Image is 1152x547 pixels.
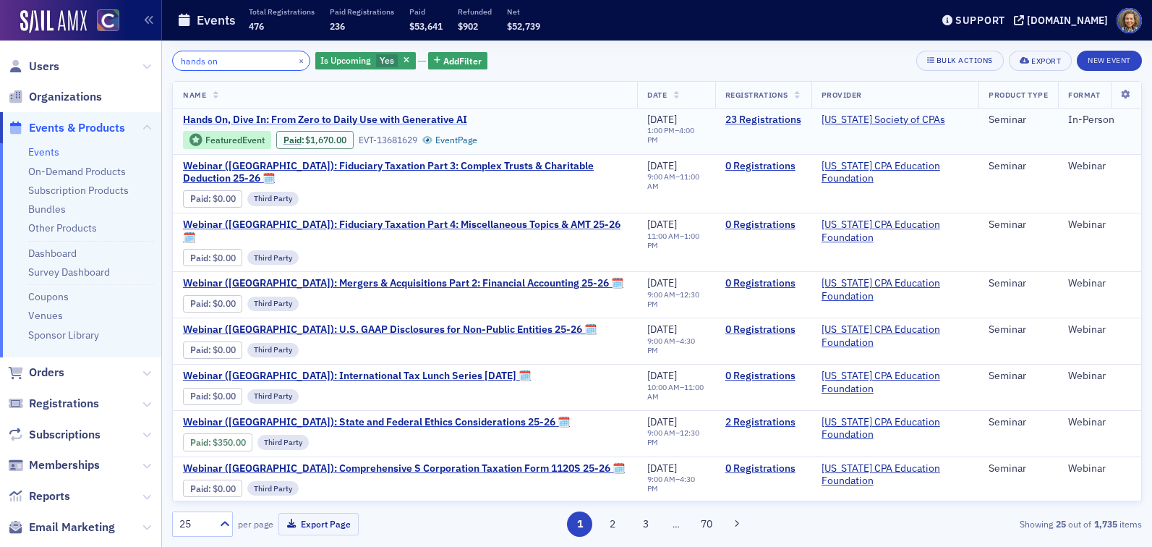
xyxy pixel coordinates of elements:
div: EVT-13681629 [359,135,417,145]
div: Paid: 0 - $0 [183,342,242,359]
a: Paid [190,483,208,494]
span: Registrations [29,396,99,412]
span: $0.00 [213,193,236,204]
div: Seminar [989,370,1048,383]
div: Paid: 0 - $0 [183,249,242,266]
span: Webinar (CA): Mergers & Acquisitions Part 2: Financial Accounting 25-26 🗓 [183,277,623,290]
span: Email Marketing [29,520,115,535]
time: 4:30 PM [647,474,695,493]
div: Showing out of items [829,517,1142,530]
span: Memberships [29,457,100,473]
a: [US_STATE] CPA Education Foundation [822,416,968,441]
a: Sponsor Library [28,328,99,342]
span: [DATE] [647,415,677,428]
a: Events [28,145,59,158]
time: 4:30 PM [647,336,695,355]
span: California CPA Education Foundation [822,462,968,488]
span: … [666,517,686,530]
div: Third Party [247,343,299,357]
span: Hands On, Dive In: From Zero to Daily Use with Generative AI [183,114,467,127]
a: Webinar ([GEOGRAPHIC_DATA]): State and Federal Ethics Considerations 25-26 🗓 [183,416,570,429]
time: 11:00 AM [647,382,704,402]
time: 12:30 PM [647,289,699,309]
button: 70 [694,512,719,537]
time: 9:00 AM [647,336,675,346]
time: 10:00 AM [647,382,680,392]
p: Total Registrations [249,7,315,17]
span: $52,739 [507,20,540,32]
a: Paid [190,344,208,355]
a: Organizations [8,89,102,105]
span: Registrations [725,90,788,100]
div: Third Party [247,250,299,265]
a: 0 Registrations [725,219,801,232]
span: Webinar (CA): Fiduciary Taxation Part 3: Complex Trusts & Charitable Deduction 25-26 🗓 [183,160,627,185]
span: California CPA Education Foundation [822,370,968,395]
div: Seminar [989,114,1048,127]
time: 9:00 AM [647,474,675,484]
div: Seminar [989,416,1048,429]
div: Paid: 0 - $0 [183,480,242,497]
span: [DATE] [647,113,677,126]
a: Paid [190,298,208,309]
span: $902 [458,20,478,32]
button: Export [1009,51,1072,71]
div: Webinar [1068,370,1131,383]
img: SailAMX [97,9,119,32]
span: California CPA Education Foundation [822,416,968,441]
span: Webinar (CA): State and Federal Ethics Considerations 25-26 🗓 [183,416,570,429]
time: 9:00 AM [647,171,675,182]
button: [DOMAIN_NAME] [1014,15,1113,25]
a: Subscriptions [8,427,101,443]
span: : [190,193,213,204]
span: : [190,483,213,494]
time: 11:00 AM [647,231,680,241]
a: Other Products [28,221,97,234]
span: [DATE] [647,159,677,172]
div: Seminar [989,219,1048,232]
span: [DATE] [647,276,677,289]
a: Webinar ([GEOGRAPHIC_DATA]): Fiduciary Taxation Part 4: Miscellaneous Topics & AMT 25-26 🗓 [183,219,627,244]
span: Colorado Society of CPAs [822,114,945,127]
div: – [647,336,705,355]
a: [US_STATE] CPA Education Foundation [822,323,968,349]
span: Users [29,59,59,75]
a: Registrations [8,396,99,412]
span: Date [647,90,667,100]
span: [DATE] [647,462,677,475]
a: 23 Registrations [725,114,801,127]
button: 3 [633,512,658,537]
time: 11:00 AM [647,171,699,191]
button: Bulk Actions [916,51,1004,71]
a: Paid [190,193,208,204]
div: Webinar [1068,462,1131,475]
a: Users [8,59,59,75]
div: [DOMAIN_NAME] [1027,14,1108,27]
a: 0 Registrations [725,323,801,336]
div: – [647,290,705,309]
a: EventPage [422,135,477,145]
button: Export Page [278,513,359,535]
a: Coupons [28,290,69,303]
div: Export [1031,57,1061,65]
h1: Events [197,12,236,29]
a: [US_STATE] CPA Education Foundation [822,277,968,302]
button: 2 [600,512,626,537]
a: [US_STATE] CPA Education Foundation [822,370,968,395]
span: Webinar (CA): International Tax Lunch Series September 2025 🗓 [183,370,531,383]
button: × [295,54,308,67]
img: SailAMX [20,10,87,33]
a: Paid [190,253,208,263]
a: [US_STATE] CPA Education Foundation [822,462,968,488]
span: $53,641 [409,20,443,32]
div: Paid: 0 - $0 [183,388,242,405]
span: Webinar (CA): Comprehensive S Corporation Taxation Form 1120S 25-26 🗓 [183,462,625,475]
span: : [190,391,213,402]
span: Webinar (CA): U.S. GAAP Disclosures for Non-Public Entities 25-26 🗓 [183,323,597,336]
div: Yes [315,52,416,70]
div: Third Party [247,481,299,496]
div: Third Party [247,297,299,311]
span: 476 [249,20,264,32]
a: View Homepage [87,9,119,34]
